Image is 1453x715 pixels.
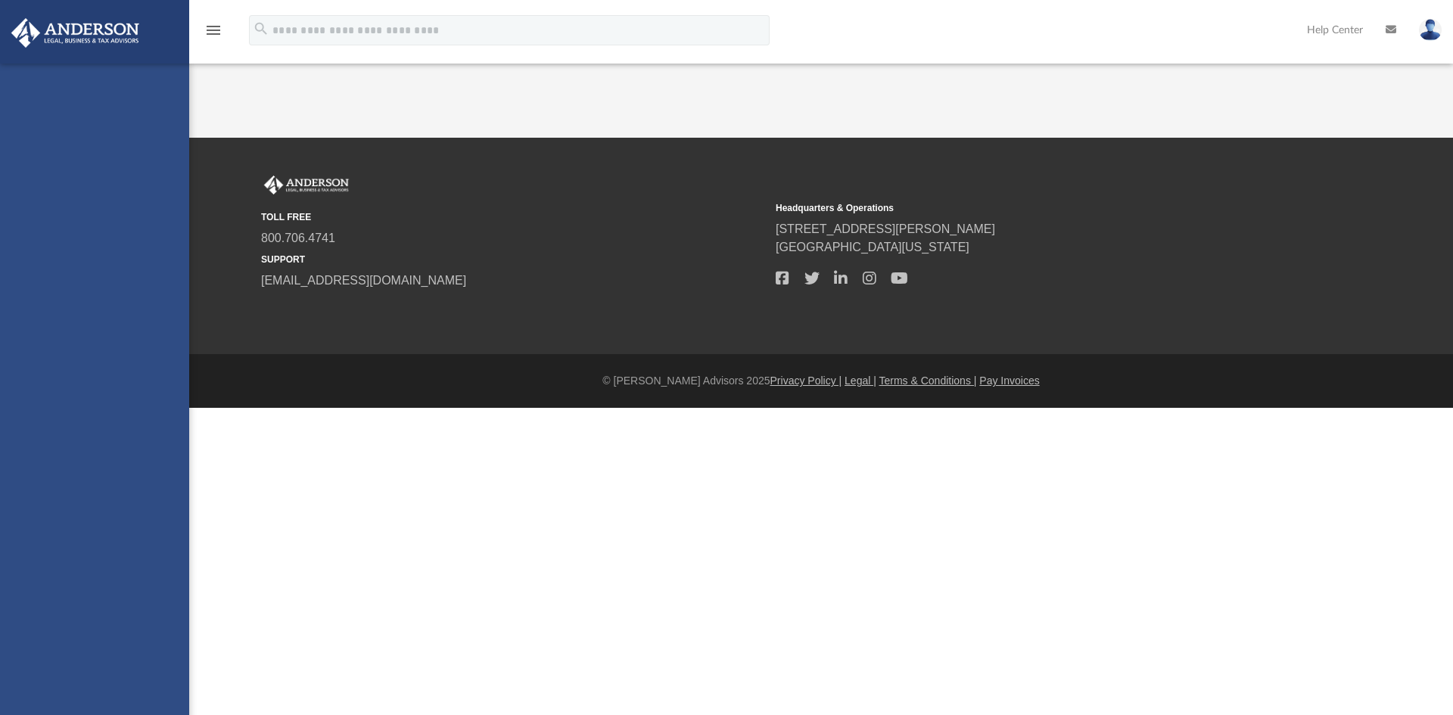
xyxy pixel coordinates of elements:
a: Legal | [845,375,876,387]
small: SUPPORT [261,253,765,266]
a: Terms & Conditions | [879,375,977,387]
a: [STREET_ADDRESS][PERSON_NAME] [776,222,995,235]
a: 800.706.4741 [261,232,335,244]
div: © [PERSON_NAME] Advisors 2025 [189,373,1453,389]
a: Privacy Policy | [770,375,842,387]
a: Pay Invoices [979,375,1039,387]
a: [GEOGRAPHIC_DATA][US_STATE] [776,241,969,253]
a: [EMAIL_ADDRESS][DOMAIN_NAME] [261,274,466,287]
small: TOLL FREE [261,210,765,224]
img: Anderson Advisors Platinum Portal [261,176,352,195]
i: menu [204,21,222,39]
a: menu [204,29,222,39]
img: User Pic [1419,19,1442,41]
small: Headquarters & Operations [776,201,1280,215]
i: search [253,20,269,37]
img: Anderson Advisors Platinum Portal [7,18,144,48]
